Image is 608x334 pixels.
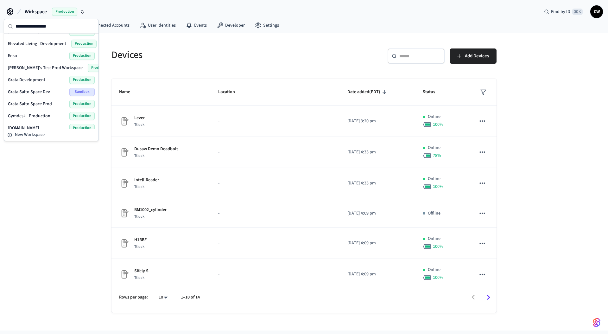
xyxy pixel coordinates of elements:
[481,290,496,305] button: Go to next page
[218,240,332,247] p: -
[88,64,113,72] span: Production
[134,275,144,280] span: Ttlock
[69,124,95,132] span: Production
[433,152,441,159] span: 78 %
[5,130,98,140] button: New Workspace
[590,5,603,18] button: CW
[218,149,332,156] p: -
[347,180,408,187] p: [DATE] 4:33 pm
[593,318,600,328] img: SeamLogoGradient.69752ec5.svg
[428,176,440,182] p: Online
[71,40,97,48] span: Production
[134,115,145,121] p: Lever
[111,48,300,61] h5: Devices
[347,149,408,156] p: [DATE] 4:33 pm
[134,207,167,213] p: BM1002_cylinder
[428,235,440,242] p: Online
[212,20,250,31] a: Developer
[218,271,332,278] p: -
[134,184,144,189] span: Ttlock
[8,125,39,131] span: [DOMAIN_NAME]
[119,269,129,279] img: Placeholder Lock Image
[347,210,408,217] p: [DATE] 4:09 pm
[134,122,144,127] span: Ttlock
[134,153,144,158] span: Ttlock
[134,146,178,152] p: Dusaw Demo Deadbolt
[25,8,47,16] span: Wirkspace
[250,20,284,31] a: Settings
[218,210,332,217] p: -
[119,238,129,248] img: Placeholder Lock Image
[8,53,17,59] span: Enso
[119,294,148,301] p: Rows per page:
[450,48,497,64] button: Add Devices
[181,294,200,301] p: 1–10 of 14
[8,113,50,119] span: Gymdesk - Production
[8,41,66,47] span: Elevated Living - Development
[8,77,45,83] span: Grata Development
[591,6,602,17] span: CW
[347,271,408,278] p: [DATE] 4:09 pm
[69,100,95,108] span: Production
[218,118,332,125] p: -
[433,274,443,281] span: 100 %
[347,118,408,125] p: [DATE] 3:20 pm
[69,52,95,60] span: Production
[428,210,440,217] p: Offline
[539,6,588,17] div: Find by ID⌘ K
[77,20,135,31] a: Connected Accounts
[135,20,181,31] a: User Identities
[4,34,98,129] div: Suggestions
[15,132,45,138] span: New Workspace
[572,9,583,15] span: ⌘ K
[181,20,212,31] a: Events
[218,180,332,187] p: -
[119,87,138,97] span: Name
[69,112,95,120] span: Production
[134,177,159,183] p: IntelliReader
[119,147,129,157] img: Placeholder Lock Image
[52,8,77,16] span: Production
[69,76,95,84] span: Production
[8,101,52,107] span: Grata Salto Space Prod
[69,88,95,96] span: Sandbox
[134,244,144,249] span: Ttlock
[433,183,443,190] span: 100 %
[134,237,147,243] p: H1BBF
[423,87,443,97] span: Status
[119,178,129,189] img: Placeholder Lock Image
[134,214,144,219] span: Ttlock
[428,145,440,151] p: Online
[433,121,443,128] span: 100 %
[347,87,389,97] span: Date added(PDT)
[551,9,570,15] span: Find by ID
[347,240,408,247] p: [DATE] 4:09 pm
[8,89,50,95] span: Grata Salto Space Dev
[428,113,440,120] p: Online
[155,293,171,302] div: 10
[465,52,489,60] span: Add Devices
[8,65,83,71] span: [PERSON_NAME]'s Test Prod Workspace
[134,268,149,274] p: Sifely S
[433,243,443,250] span: 100 %
[119,208,129,218] img: Placeholder Lock Image
[428,267,440,273] p: Online
[218,87,243,97] span: Location
[119,116,129,126] img: Placeholder Lock Image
